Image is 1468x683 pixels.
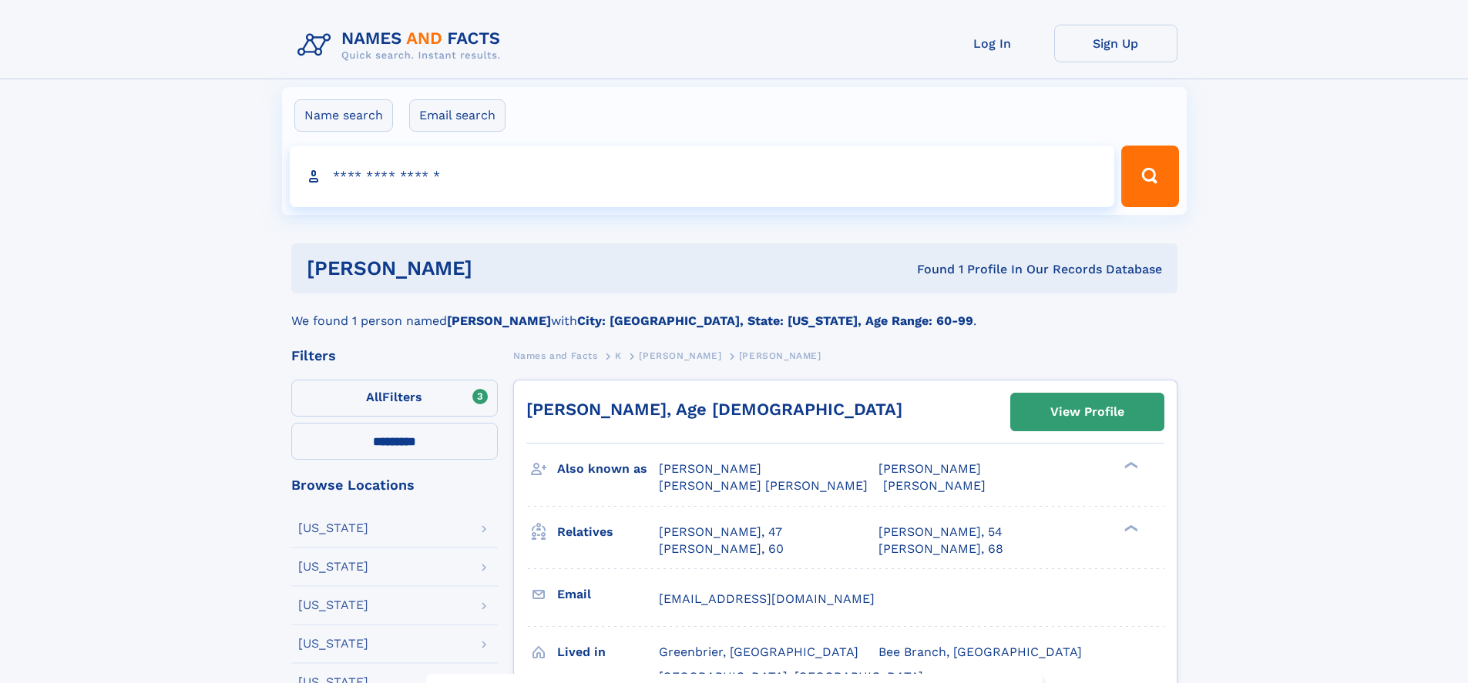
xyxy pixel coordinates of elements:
label: Filters [291,380,498,417]
a: Log In [931,25,1054,62]
a: [PERSON_NAME] [639,346,721,365]
a: [PERSON_NAME], Age [DEMOGRAPHIC_DATA] [526,400,902,419]
h3: Relatives [557,519,659,545]
div: ❯ [1120,523,1139,533]
span: [PERSON_NAME] [739,350,821,361]
span: Bee Branch, [GEOGRAPHIC_DATA] [878,644,1082,659]
div: Browse Locations [291,478,498,492]
span: [PERSON_NAME] [878,461,981,476]
a: [PERSON_NAME], 60 [659,541,784,557]
div: ❯ [1120,460,1139,470]
span: [EMAIL_ADDRESS][DOMAIN_NAME] [659,591,875,606]
input: search input [290,146,1115,207]
h3: Also known as [557,456,659,482]
span: [PERSON_NAME] [883,478,986,493]
b: City: [GEOGRAPHIC_DATA], State: [US_STATE], Age Range: 60-99 [577,313,973,328]
div: Found 1 Profile In Our Records Database [694,261,1162,278]
h1: [PERSON_NAME] [307,259,695,278]
a: [PERSON_NAME], 47 [659,524,782,541]
img: Logo Names and Facts [291,25,513,66]
span: K [615,350,622,361]
label: Email search [409,99,506,132]
span: All [366,390,382,404]
div: We found 1 person named with . [291,293,1177,330]
button: Search Button [1121,146,1178,207]
span: [PERSON_NAME] [639,350,721,361]
a: K [615,346,622,365]
div: Filters [291,349,498,363]
a: [PERSON_NAME], 54 [878,524,1003,541]
h3: Email [557,581,659,608]
a: View Profile [1011,393,1164,430]
a: Names and Facts [513,346,598,365]
div: [US_STATE] [298,638,368,650]
div: [US_STATE] [298,522,368,534]
a: [PERSON_NAME], 68 [878,541,1003,557]
span: [PERSON_NAME] [659,461,761,476]
div: [US_STATE] [298,561,368,573]
a: Sign Up [1054,25,1177,62]
div: View Profile [1050,394,1124,430]
b: [PERSON_NAME] [447,313,551,328]
h3: Lived in [557,639,659,665]
span: Greenbrier, [GEOGRAPHIC_DATA] [659,644,858,659]
div: [US_STATE] [298,599,368,611]
span: [PERSON_NAME] [PERSON_NAME] [659,478,868,493]
label: Name search [294,99,393,132]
